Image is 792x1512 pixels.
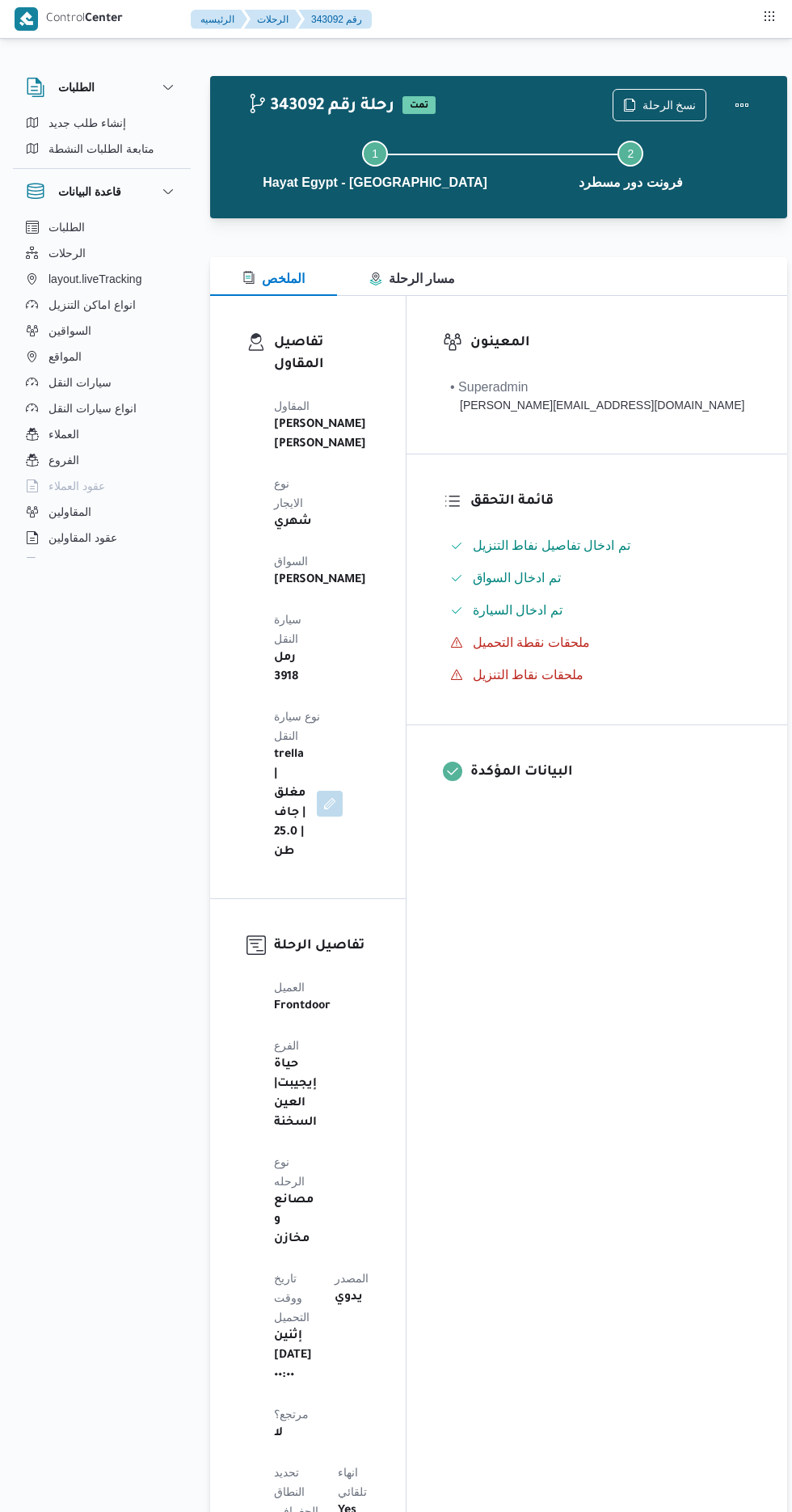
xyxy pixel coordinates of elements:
h3: المعينون [470,332,751,354]
span: عقود المقاولين [48,528,117,547]
span: layout.liveTracking [48,269,141,289]
button: فرونت دور مسطرد [503,121,758,205]
iframe: chat widget [16,1447,68,1496]
span: تاريخ ووقت التحميل [274,1272,310,1324]
span: تم ادخال تفاصيل نفاط التنزيل [473,538,630,552]
button: انواع اماكن التنزيل [19,292,184,318]
span: فرونت دور مسطرد [579,173,683,192]
span: تم ادخال السواق [473,568,561,588]
span: مرتجع؟ [274,1408,309,1421]
button: Actions [726,89,758,121]
span: السواقين [48,321,91,340]
span: متابعة الطلبات النشطة [48,139,154,158]
span: اجهزة التليفون [48,554,116,573]
button: عقود المقاولين [19,525,184,551]
button: نسخ الرحلة [613,89,707,121]
button: العملاء [19,421,184,447]
button: الرحلات [19,240,184,266]
button: إنشاء طلب جديد [19,110,184,136]
span: 2 [627,147,634,160]
span: مسار الرحلة [369,272,455,285]
b: رمل 3918 [274,648,298,687]
button: انواع سيارات النقل [19,395,184,421]
b: شهري [274,513,312,532]
button: اجهزة التليفون [19,551,184,577]
button: تم ادخال تفاصيل نفاط التنزيل [444,533,751,559]
b: تمت [410,101,428,111]
div: الطلبات [13,110,191,168]
button: الطلبات [19,214,184,240]
span: نوع الايجار [274,477,303,509]
h3: تفاصيل المقاول [274,332,369,376]
span: إنشاء طلب جديد [48,113,126,133]
h3: تفاصيل الرحلة [274,935,369,957]
h3: قاعدة البيانات [58,182,121,201]
h3: الطلبات [58,78,95,97]
b: لا [274,1424,283,1443]
span: ملحقات نقاط التنزيل [473,665,583,685]
span: سيارة النقل [274,613,301,645]
button: المواقع [19,344,184,370]
h3: البيانات المؤكدة [470,762,751,783]
span: تم ادخال السيارة [473,601,562,620]
b: مصانع و مخازن [274,1191,314,1249]
button: الرحلات [244,10,301,29]
div: [PERSON_NAME][EMAIL_ADDRESS][DOMAIN_NAME] [450,397,744,414]
b: حياة إيجيبت|العين السخنة [274,1055,317,1133]
b: trella | مغلق | جاف | 25.0 طن [274,745,305,862]
span: تم ادخال السواق [473,571,561,585]
span: Hayat Egypt - [GEOGRAPHIC_DATA] [263,173,487,192]
button: متابعة الطلبات النشطة [19,136,184,162]
span: عقود العملاء [48,476,105,496]
span: الطلبات [48,218,85,237]
span: تمت [402,96,436,114]
span: نوع الرحله [274,1155,305,1188]
div: قاعدة البيانات [13,214,191,564]
span: السواق [274,555,308,568]
button: قاعدة البيانات [26,182,178,201]
b: Center [85,13,123,26]
span: 1 [372,147,378,160]
span: المصدر [335,1272,369,1285]
button: الطلبات [26,78,178,97]
span: العميل [274,981,305,994]
span: المقاول [274,399,310,412]
h3: قائمة التحقق [470,491,751,513]
span: انواع سيارات النقل [48,399,137,418]
button: ملحقات نقطة التحميل [444,630,751,656]
button: ملحقات نقاط التنزيل [444,662,751,688]
button: سيارات النقل [19,370,184,395]
button: تم ادخال السواق [444,565,751,591]
span: ملحقات نقطة التحميل [473,636,590,649]
span: الملخص [242,272,305,285]
button: layout.liveTracking [19,266,184,292]
button: عقود العملاء [19,473,184,499]
span: • Superadmin mohamed.nabil@illa.com.eg [450,378,744,414]
button: السواقين [19,318,184,344]
span: انهاء تلقائي [338,1466,367,1498]
span: نسخ الرحلة [642,95,697,115]
div: • Superadmin [450,378,744,397]
button: المقاولين [19,499,184,525]
b: [PERSON_NAME] [PERSON_NAME] [274,416,366,454]
button: 343092 رقم [298,10,372,29]
span: نوع سيارة النقل [274,710,320,742]
b: إثنين [DATE] ٠٠:٠٠ [274,1327,312,1385]
span: سيارات النقل [48,373,112,392]
span: الفروع [48,450,79,470]
b: [PERSON_NAME] [274,571,366,590]
span: تم ادخال تفاصيل نفاط التنزيل [473,536,630,555]
span: الفرع [274,1039,299,1052]
span: ملحقات نقطة التحميل [473,633,590,653]
h2: 343092 رحلة رقم [247,96,394,117]
span: المقاولين [48,502,91,522]
b: يدوي [335,1288,363,1307]
span: الرحلات [48,243,86,263]
span: المواقع [48,347,82,366]
button: الفروع [19,447,184,473]
span: تم ادخال السيارة [473,603,562,617]
b: Frontdoor [274,997,331,1016]
span: العملاء [48,424,79,444]
button: تم ادخال السيارة [444,598,751,623]
img: X8yXhbKr1z7QwAAAABJRU5ErkJggg== [15,7,38,31]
